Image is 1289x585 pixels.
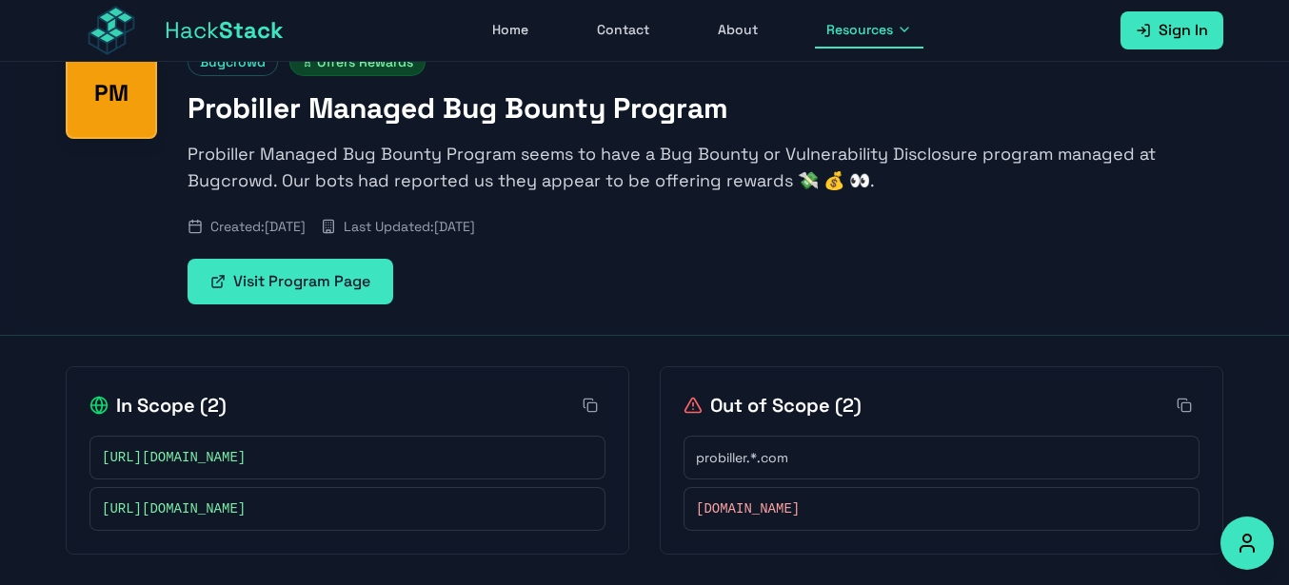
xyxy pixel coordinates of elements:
[1120,11,1223,49] a: Sign In
[188,141,1223,194] p: Probiller Managed Bug Bounty Program seems to have a Bug Bounty or Vulnerability Disclosure progr...
[188,259,393,304] a: Visit Program Page
[219,15,284,45] span: Stack
[102,499,246,518] span: [URL][DOMAIN_NAME]
[1169,390,1200,420] button: Copy all out-of-scope items
[696,499,800,518] span: [DOMAIN_NAME]
[289,48,426,76] span: Offers Rewards
[696,448,788,467] span: probiller.*.com
[89,392,227,419] h2: In Scope ( 2 )
[815,12,923,49] button: Resources
[481,12,540,49] a: Home
[1159,19,1208,42] span: Sign In
[1220,517,1274,570] button: Accessibility Options
[165,15,284,46] span: Hack
[188,91,1223,126] h1: Probiller Managed Bug Bounty Program
[575,390,605,420] button: Copy all in-scope items
[706,12,769,49] a: About
[210,217,306,236] span: Created: [DATE]
[188,48,278,76] span: Bugcrowd
[826,20,893,39] span: Resources
[102,448,246,467] span: [URL][DOMAIN_NAME]
[66,48,157,139] div: Probiller Managed Bug Bounty Program
[344,217,475,236] span: Last Updated: [DATE]
[585,12,661,49] a: Contact
[684,392,862,419] h2: Out of Scope ( 2 )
